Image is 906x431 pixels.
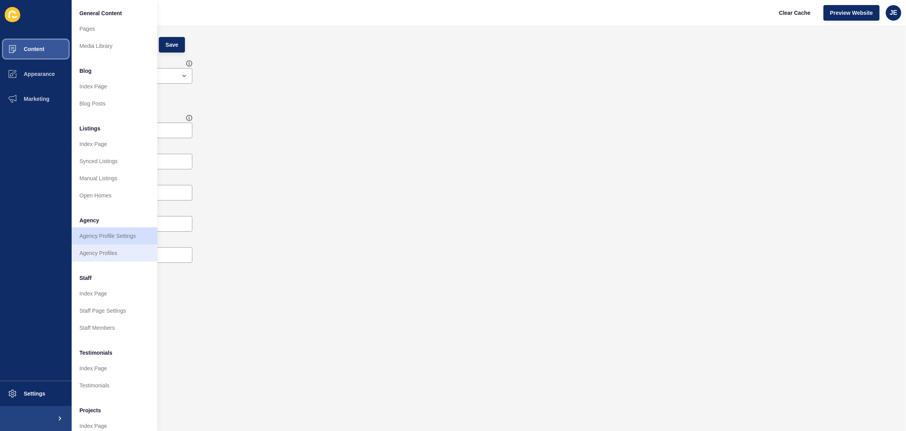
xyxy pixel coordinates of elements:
a: Synced Listings [72,153,157,170]
a: Testimonials [72,377,157,394]
a: Media Library [72,37,157,55]
span: Testimonials [79,349,113,357]
a: Manual Listings [72,170,157,187]
span: Listings [79,125,100,132]
a: Blog Posts [72,95,157,112]
a: Index Page [72,135,157,153]
a: Index Page [72,78,157,95]
span: Preview Website [830,9,873,17]
a: Staff Members [72,319,157,336]
a: Agency Profile Settings [72,227,157,245]
span: General Content [79,9,122,17]
a: Index Page [72,360,157,377]
button: Preview Website [823,5,880,21]
span: Staff [79,274,91,282]
a: Agency Profiles [72,245,157,262]
span: JE [890,9,897,17]
span: Projects [79,406,101,414]
span: Clear Cache [779,9,811,17]
a: Index Page [72,285,157,302]
a: Open Homes [72,187,157,204]
button: Clear Cache [772,5,817,21]
button: Save [159,37,185,53]
span: Save [165,41,178,49]
a: Staff Page Settings [72,302,157,319]
span: Blog [79,67,91,75]
span: Agency [79,216,99,224]
a: Pages [72,20,157,37]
